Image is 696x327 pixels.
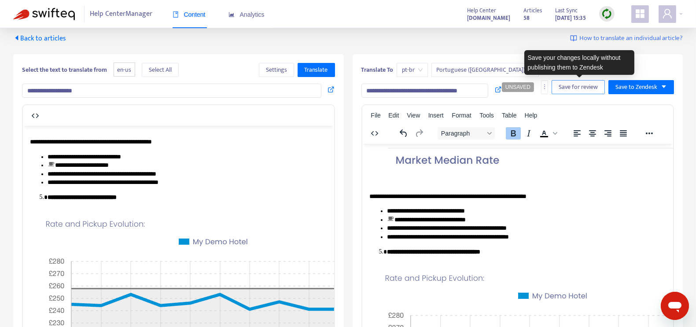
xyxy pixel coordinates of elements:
img: sync.dc5367851b00ba804db3.png [601,8,612,19]
span: area-chart [228,11,235,18]
button: Block Paragraph [437,127,494,140]
button: Bold [505,127,520,140]
span: How to translate an individual article? [579,33,683,44]
span: en-us [114,62,135,77]
span: Save for review [559,82,598,92]
span: Help [525,112,538,119]
b: Select the text to translate from [22,65,107,75]
span: Translate [305,65,328,75]
span: File [371,112,381,119]
span: Edit [388,112,399,119]
button: Redo [411,127,426,140]
strong: 58 [523,13,530,23]
button: more [541,80,548,94]
span: Tools [479,112,494,119]
a: How to translate an individual article? [570,33,683,44]
span: Portuguese (Brazil) [437,63,534,77]
span: Articles [523,6,542,15]
b: Translate To [361,65,394,75]
button: Reveal or hide additional toolbar items [641,127,656,140]
button: Justify [615,127,630,140]
span: Settings [266,65,287,75]
iframe: Button to launch messaging window [661,292,689,320]
button: Select All [142,63,179,77]
span: Format [452,112,471,119]
span: pt-br [402,63,423,77]
span: book [173,11,179,18]
span: appstore [635,8,645,19]
span: Insert [428,112,444,119]
button: Translate [298,63,335,77]
button: Italic [521,127,536,140]
span: Table [502,112,516,119]
button: Undo [396,127,411,140]
button: Align center [585,127,600,140]
a: [DOMAIN_NAME] [467,13,510,23]
button: Save to Zendeskcaret-down [608,80,674,94]
strong: [DATE] 15:35 [555,13,586,23]
div: Text color Black [536,127,558,140]
span: Help Center [467,6,496,15]
span: Analytics [228,11,265,18]
span: caret-left [13,34,20,41]
img: image-link [570,35,577,42]
button: Save for review [552,80,605,94]
span: Content [173,11,206,18]
span: UNSAVED [505,84,530,90]
button: Align left [569,127,584,140]
span: Select All [149,65,172,75]
span: user [662,8,673,19]
span: caret-down [661,84,667,90]
span: Last Sync [555,6,578,15]
button: Align right [600,127,615,140]
span: Save to Zendesk [615,82,657,92]
span: Back to articles [13,33,66,44]
span: Help Center Manager [90,6,153,22]
span: Paragraph [441,130,484,137]
div: Save your changes locally without publishing them to Zendesk [524,50,634,75]
span: View [407,112,420,119]
span: more [541,84,548,90]
img: Swifteq [13,8,75,20]
button: Settings [259,63,294,77]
